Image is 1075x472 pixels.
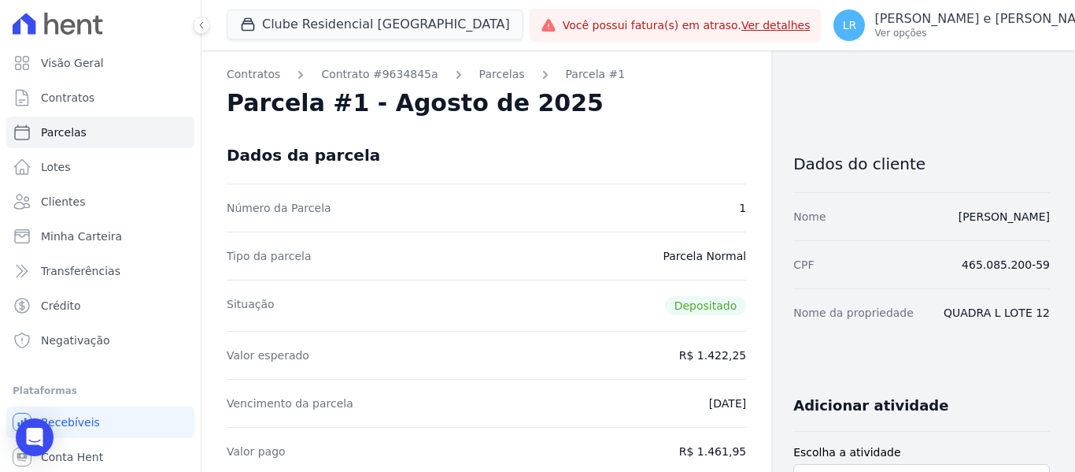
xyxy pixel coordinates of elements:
[227,296,275,315] dt: Situação
[227,347,309,363] dt: Valor esperado
[679,444,746,459] dd: R$ 1.461,95
[6,47,194,79] a: Visão Geral
[227,396,353,411] dt: Vencimento da parcela
[6,117,194,148] a: Parcelas
[41,159,71,175] span: Lotes
[793,257,814,273] dt: CPF
[41,449,103,465] span: Conta Hent
[962,257,1050,273] dd: 465.085.200-59
[6,221,194,252] a: Minha Carteira
[479,66,525,83] a: Parcelas
[944,305,1050,321] dd: QUADRA L LOTE 12
[227,89,604,117] h2: Parcela #1 - Agosto de 2025
[566,66,626,83] a: Parcela #1
[227,146,380,165] div: Dados da parcela
[6,151,194,183] a: Lotes
[41,333,110,348] span: Negativação
[959,210,1050,223] a: [PERSON_NAME]
[679,347,746,363] dd: R$ 1.422,25
[6,407,194,438] a: Recebíveis
[741,19,811,32] a: Ver detalhes
[793,209,826,225] dt: Nome
[793,154,1050,173] h3: Dados do cliente
[41,194,85,210] span: Clientes
[41,298,81,314] span: Crédito
[41,414,100,430] span: Recebíveis
[41,125,87,140] span: Parcelas
[663,248,746,264] dd: Parcela Normal
[793,396,948,415] h3: Adicionar atividade
[227,444,286,459] dt: Valor pago
[227,200,331,216] dt: Número da Parcela
[6,186,194,217] a: Clientes
[13,381,188,400] div: Plataformas
[41,229,122,244] span: Minha Carteira
[709,396,746,411] dd: [DATE]
[665,296,747,315] span: Depositado
[563,17,811,34] span: Você possui fatura(s) em atraso.
[843,20,857,31] span: LR
[227,248,312,264] dt: Tipo da parcela
[793,305,914,321] dt: Nome da propriedade
[321,66,438,83] a: Contrato #9634845a
[227,9,523,39] button: Clube Residencial [GEOGRAPHIC_DATA]
[6,255,194,287] a: Transferências
[6,290,194,321] a: Crédito
[793,444,1050,461] label: Escolha a atividade
[41,55,104,71] span: Visão Geral
[41,90,94,106] span: Contratos
[16,418,54,456] div: Open Intercom Messenger
[6,82,194,113] a: Contratos
[739,200,746,216] dd: 1
[227,66,280,83] a: Contratos
[227,66,746,83] nav: Breadcrumb
[41,263,120,279] span: Transferências
[6,325,194,356] a: Negativação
